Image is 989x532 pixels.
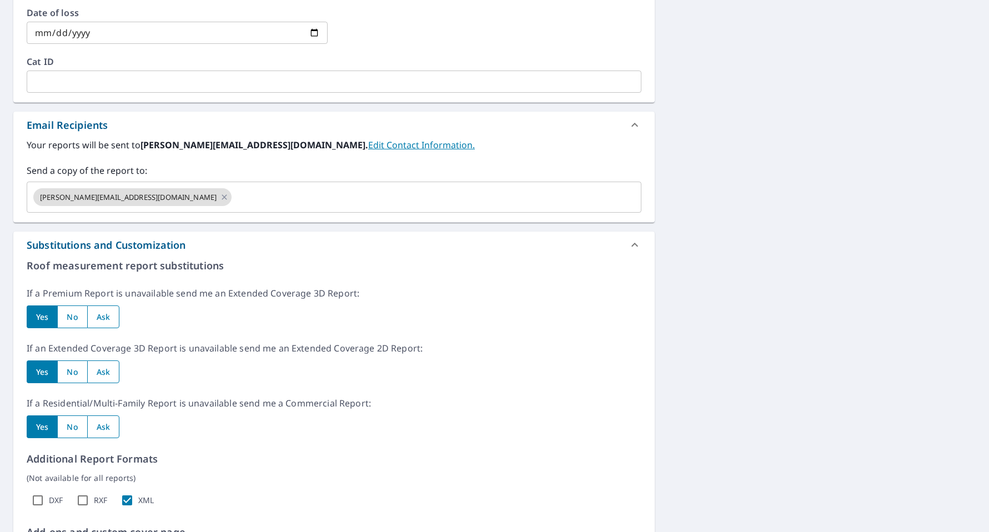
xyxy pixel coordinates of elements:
label: Send a copy of the report to: [27,164,641,177]
div: Substitutions and Customization [13,232,655,258]
div: Email Recipients [13,112,655,138]
div: Email Recipients [27,118,108,133]
p: Roof measurement report substitutions [27,258,641,273]
p: If a Premium Report is unavailable send me an Extended Coverage 3D Report: [27,287,641,300]
div: Substitutions and Customization [27,238,186,253]
label: DXF [49,495,63,505]
div: [PERSON_NAME][EMAIL_ADDRESS][DOMAIN_NAME] [33,188,232,206]
p: If an Extended Coverage 3D Report is unavailable send me an Extended Coverage 2D Report: [27,342,641,355]
p: (Not available for all reports) [27,472,641,484]
label: Cat ID [27,57,641,66]
span: [PERSON_NAME][EMAIL_ADDRESS][DOMAIN_NAME] [33,192,223,203]
label: RXF [94,495,107,505]
p: Additional Report Formats [27,451,641,466]
b: [PERSON_NAME][EMAIL_ADDRESS][DOMAIN_NAME]. [140,139,368,151]
p: If a Residential/Multi-Family Report is unavailable send me a Commercial Report: [27,397,641,410]
label: XML [138,495,154,505]
label: Date of loss [27,8,328,17]
a: EditContactInfo [368,139,475,151]
label: Your reports will be sent to [27,138,641,152]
